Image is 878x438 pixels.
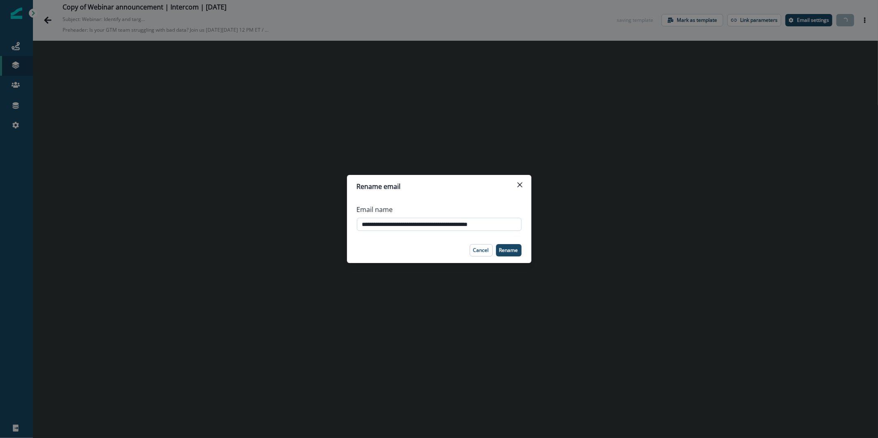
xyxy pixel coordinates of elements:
p: Cancel [473,247,489,253]
button: Close [513,178,526,191]
p: Email name [357,205,393,214]
p: Rename [499,247,518,253]
p: Rename email [357,182,401,191]
button: Rename [496,244,522,256]
button: Cancel [470,244,493,256]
